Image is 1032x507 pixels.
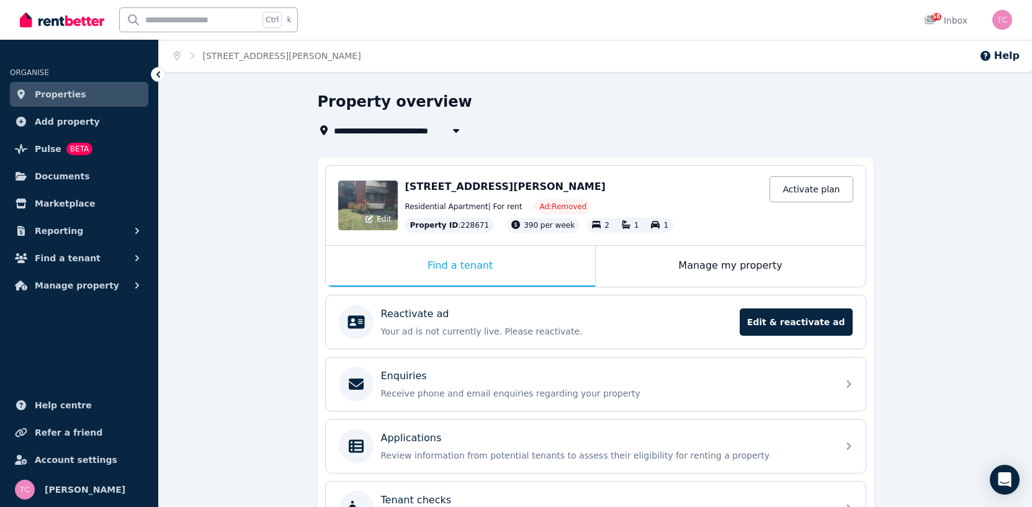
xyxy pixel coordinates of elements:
[35,141,61,156] span: Pulse
[35,114,100,129] span: Add property
[979,48,1020,63] button: Help
[381,325,732,338] p: Your ad is not currently live. Please reactivate.
[159,40,376,72] nav: Breadcrumb
[596,246,866,287] div: Manage my property
[740,308,853,336] span: Edit & reactivate ad
[35,223,83,238] span: Reporting
[634,221,639,230] span: 1
[663,221,668,230] span: 1
[326,357,866,411] a: EnquiriesReceive phone and email enquiries regarding your property
[326,295,866,349] a: Reactivate adYour ad is not currently live. Please reactivate.Edit & reactivate ad
[35,251,101,266] span: Find a tenant
[10,420,148,445] a: Refer a friend
[524,221,575,230] span: 390 per week
[35,398,92,413] span: Help centre
[377,214,391,224] span: Edit
[381,431,442,446] p: Applications
[410,220,459,230] span: Property ID
[924,14,967,27] div: Inbox
[381,449,830,462] p: Review information from potential tenants to assess their eligibility for renting a property
[539,202,586,212] span: Ad: Removed
[35,452,117,467] span: Account settings
[381,369,427,384] p: Enquiries
[405,181,606,192] span: [STREET_ADDRESS][PERSON_NAME]
[405,202,523,212] span: Residential Apartment | For rent
[10,137,148,161] a: PulseBETA
[326,246,595,287] div: Find a tenant
[992,10,1012,30] img: Tony Cannon
[35,425,102,440] span: Refer a friend
[35,169,90,184] span: Documents
[381,387,830,400] p: Receive phone and email enquiries regarding your property
[10,68,49,77] span: ORGANISE
[318,92,472,112] h1: Property overview
[262,12,282,28] span: Ctrl
[10,109,148,134] a: Add property
[10,218,148,243] button: Reporting
[287,15,291,25] span: k
[10,164,148,189] a: Documents
[990,465,1020,495] div: Open Intercom Messenger
[35,278,119,293] span: Manage property
[203,51,361,61] a: [STREET_ADDRESS][PERSON_NAME]
[66,143,92,155] span: BETA
[326,420,866,473] a: ApplicationsReview information from potential tenants to assess their eligibility for renting a p...
[381,307,449,321] p: Reactivate ad
[10,273,148,298] button: Manage property
[10,82,148,107] a: Properties
[45,482,125,497] span: [PERSON_NAME]
[20,11,104,29] img: RentBetter
[15,480,35,500] img: Tony Cannon
[10,191,148,216] a: Marketplace
[35,196,95,211] span: Marketplace
[931,13,941,20] span: 58
[10,246,148,271] button: Find a tenant
[10,393,148,418] a: Help centre
[10,447,148,472] a: Account settings
[405,218,495,233] div: : 228671
[604,221,609,230] span: 2
[770,176,853,202] a: Activate plan
[35,87,86,102] span: Properties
